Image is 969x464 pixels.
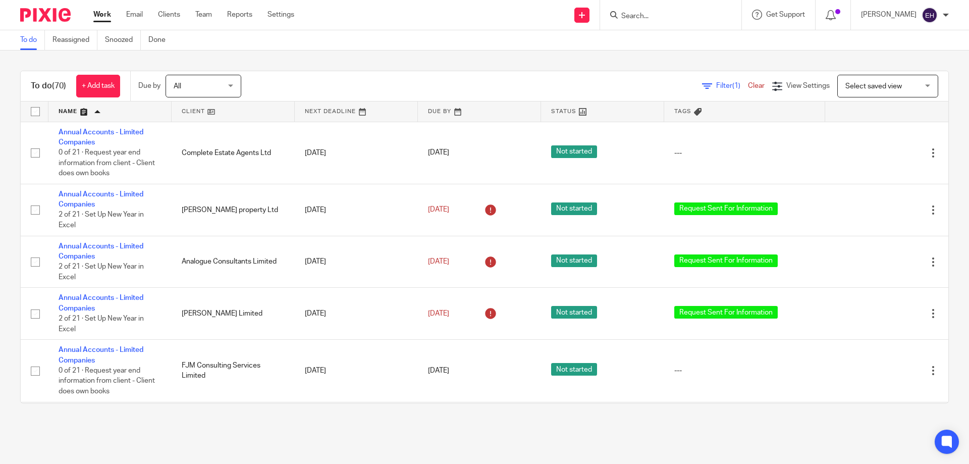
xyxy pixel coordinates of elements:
span: Select saved view [845,83,902,90]
img: svg%3E [922,7,938,23]
img: Pixie [20,8,71,22]
span: Not started [551,254,597,267]
a: Clients [158,10,180,20]
td: [PERSON_NAME] property Ltd [172,184,295,236]
span: Not started [551,306,597,319]
div: --- [674,148,815,158]
span: [DATE] [428,207,449,214]
a: + Add task [76,75,120,97]
td: [DATE] [295,402,418,454]
td: Analogue Consultants Limited [172,236,295,288]
a: Reports [227,10,252,20]
span: [DATE] [428,258,449,265]
span: [DATE] [428,149,449,157]
span: [DATE] [428,310,449,317]
td: FJM Consulting Services Limited [172,340,295,402]
a: Snoozed [105,30,141,50]
div: --- [674,366,815,376]
a: Annual Accounts - Limited Companies [59,129,143,146]
a: Clear [748,82,765,89]
td: [DATE] [295,236,418,288]
span: Get Support [766,11,805,18]
a: Work [93,10,111,20]
span: 2 of 21 · Set Up New Year in Excel [59,212,144,229]
td: [DATE] [295,340,418,402]
span: Request Sent For Information [674,202,778,215]
p: Due by [138,81,160,91]
a: Annual Accounts - Limited Companies [59,294,143,312]
a: Annual Accounts - Limited Companies [59,346,143,364]
span: Filter [716,82,748,89]
a: Annual Accounts - Limited Companies [59,191,143,208]
p: [PERSON_NAME] [861,10,917,20]
span: (70) [52,82,66,90]
span: Tags [674,109,691,114]
span: 0 of 21 · Request year end information from client - Client does own books [59,149,155,177]
td: [DATE] [295,288,418,340]
td: [DATE] [295,184,418,236]
span: Not started [551,145,597,158]
td: Complete Estate Agents Ltd [172,122,295,184]
span: View Settings [786,82,830,89]
span: 0 of 21 · Request year end information from client - Client does own books [59,367,155,395]
a: Annual Accounts - Limited Companies [59,243,143,260]
span: (1) [732,82,740,89]
td: Continuum Connected Consulting Limited [172,402,295,454]
span: 2 of 21 · Set Up New Year in Excel [59,315,144,333]
a: Team [195,10,212,20]
a: Email [126,10,143,20]
input: Search [620,12,711,21]
span: 2 of 21 · Set Up New Year in Excel [59,264,144,281]
td: [DATE] [295,122,418,184]
a: Done [148,30,173,50]
span: Not started [551,363,597,376]
a: Reassigned [52,30,97,50]
a: Settings [267,10,294,20]
td: [PERSON_NAME] Limited [172,288,295,340]
span: Not started [551,202,597,215]
span: All [174,83,181,90]
span: [DATE] [428,367,449,374]
span: Request Sent For Information [674,306,778,319]
a: To do [20,30,45,50]
span: Request Sent For Information [674,254,778,267]
h1: To do [31,81,66,91]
